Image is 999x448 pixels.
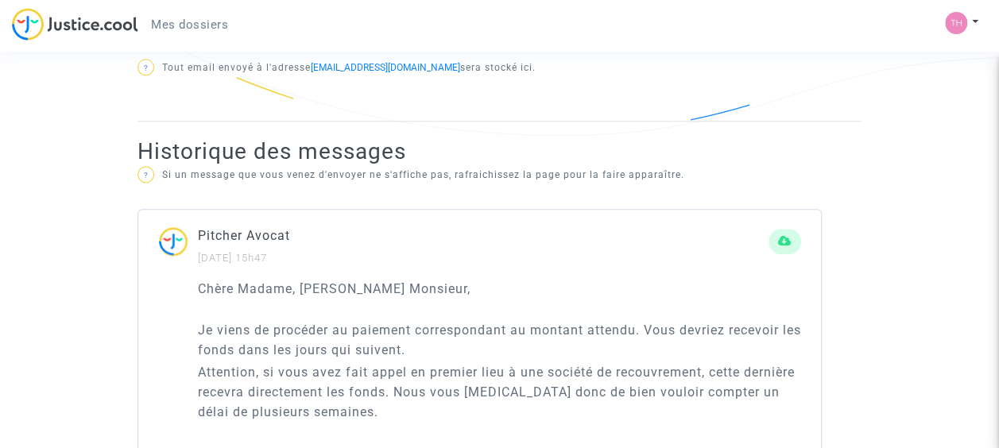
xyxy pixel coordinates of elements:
a: Mes dossiers [138,13,241,37]
img: ... [158,226,198,266]
p: Attention, si vous avez fait appel en premier lieu à une société de recouvrement, cette dernière ... [198,362,801,442]
span: ? [143,171,148,180]
span: ? [143,64,148,72]
p: Pitcher Avocat [198,226,769,245]
small: [DATE] 15h47 [198,252,267,264]
h2: Historique des messages [137,137,862,165]
img: 8cee650c606f2077574026b5a90548c1 [945,12,967,34]
p: Si un message que vous venez d'envoyer ne s'affiche pas, rafraichissez la page pour la faire appa... [137,165,862,185]
a: [EMAIL_ADDRESS][DOMAIN_NAME] [311,62,460,73]
img: jc-logo.svg [12,8,138,41]
p: Chère Madame, [PERSON_NAME] Monsieur, [198,279,801,299]
p: Je viens de procéder au paiement correspondant au montant attendu. Vous devriez recevoir les fond... [198,320,801,360]
span: Mes dossiers [151,17,228,32]
p: Tout email envoyé à l'adresse sera stocké ici. [137,58,862,78]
